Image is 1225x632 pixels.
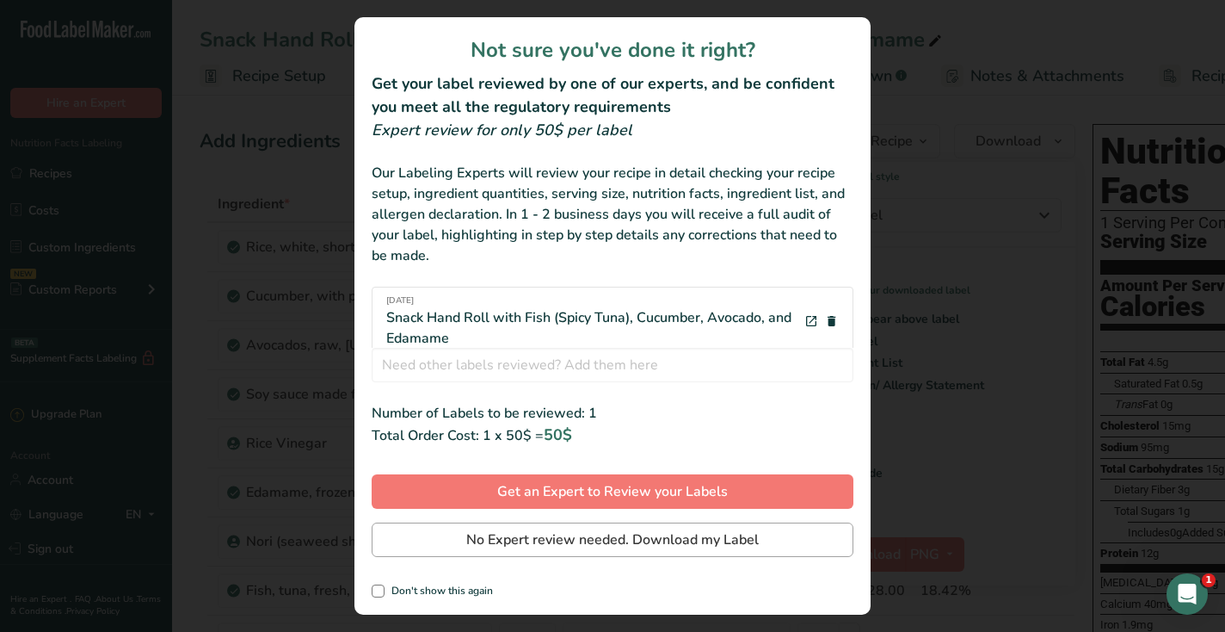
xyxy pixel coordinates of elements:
iframe: Intercom live chat [1167,573,1208,615]
div: Total Order Cost: 1 x 50$ = [372,424,853,447]
div: Number of Labels to be reviewed: 1 [372,403,853,424]
span: No Expert review needed. Download my Label [466,530,759,550]
span: Don't show this again [385,585,493,598]
button: No Expert review needed. Download my Label [372,523,853,557]
span: [DATE] [386,294,804,307]
span: 50$ [544,424,572,445]
button: Get an Expert to Review your Labels [372,474,853,509]
div: Snack Hand Roll with Fish (Spicy Tuna), Cucumber, Avocado, and Edamame [386,294,804,349]
input: Need other labels reviewed? Add them here [372,348,853,382]
h2: Get your label reviewed by one of our experts, and be confident you meet all the regulatory requi... [372,72,853,119]
span: 1 [1202,573,1216,587]
div: Our Labeling Experts will review your recipe in detail checking your recipe setup, ingredient qua... [372,163,853,266]
h1: Not sure you've done it right? [372,34,853,65]
span: Get an Expert to Review your Labels [497,481,728,502]
div: Expert review for only 50$ per label [372,119,853,142]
